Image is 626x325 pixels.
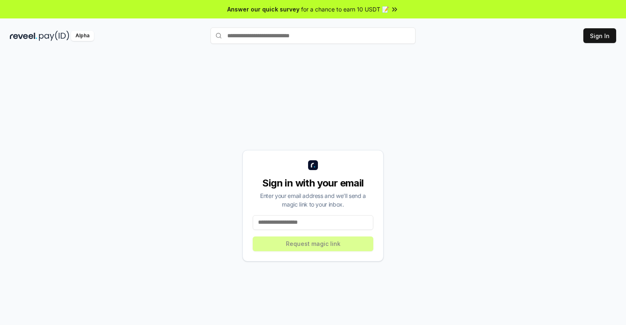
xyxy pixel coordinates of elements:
[39,31,69,41] img: pay_id
[308,160,318,170] img: logo_small
[301,5,389,14] span: for a chance to earn 10 USDT 📝
[10,31,37,41] img: reveel_dark
[253,177,373,190] div: Sign in with your email
[253,191,373,209] div: Enter your email address and we’ll send a magic link to your inbox.
[71,31,94,41] div: Alpha
[583,28,616,43] button: Sign In
[227,5,299,14] span: Answer our quick survey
